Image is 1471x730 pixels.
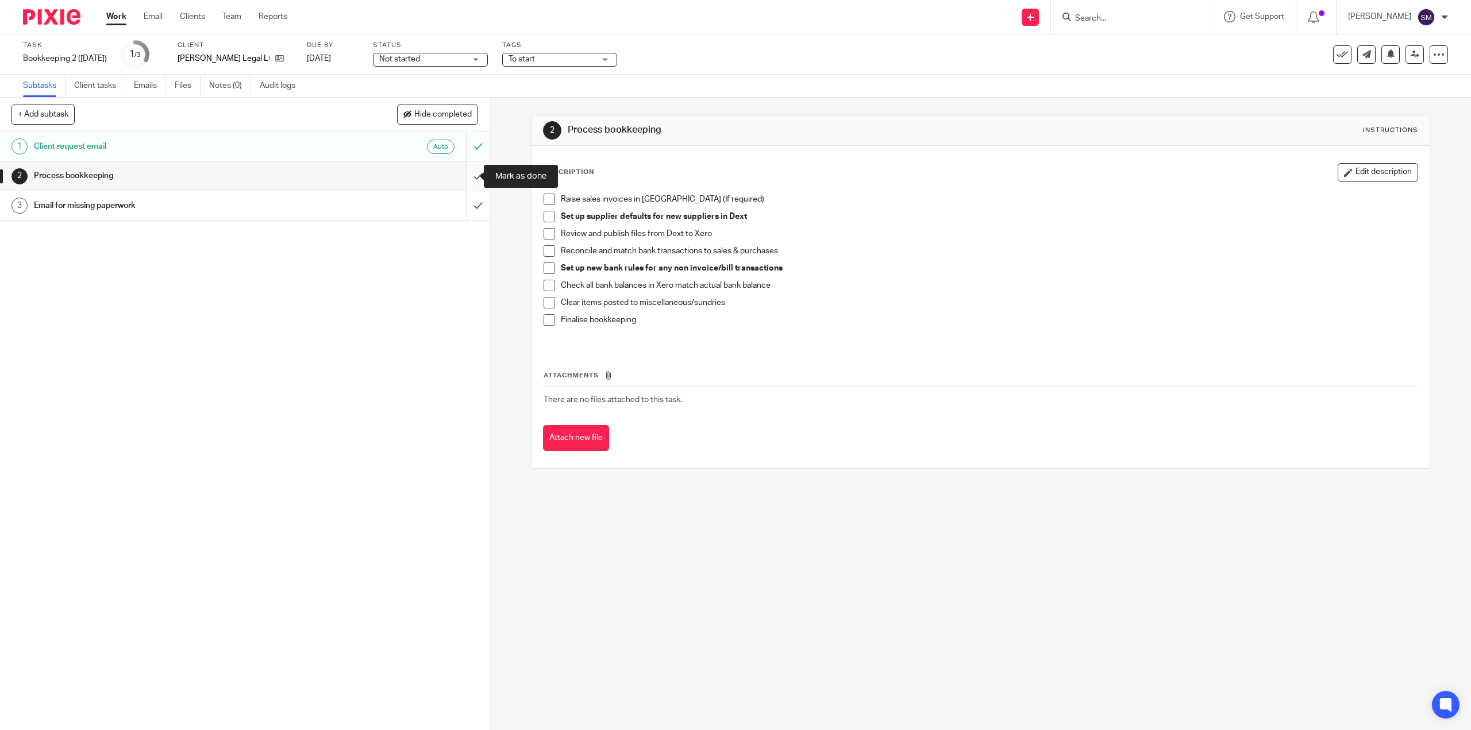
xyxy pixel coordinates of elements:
[509,55,535,63] span: To start
[222,11,241,22] a: Team
[543,425,609,451] button: Attach new file
[561,264,783,272] strong: Set up new bank rules for any non invoice/bill transactions
[178,53,269,64] p: [PERSON_NAME] Legal Ltd
[1363,126,1418,135] div: Instructions
[561,194,1417,205] p: Raise sales invoices in [GEOGRAPHIC_DATA] (If required)
[561,297,1417,308] p: Clear items posted to miscellaneous/sundries
[259,11,287,22] a: Reports
[1240,13,1284,21] span: Get Support
[1338,163,1418,181] button: Edit description
[1417,8,1435,26] img: svg%3E
[134,75,166,97] a: Emails
[543,121,561,140] div: 2
[1348,11,1411,22] p: [PERSON_NAME]
[373,41,488,50] label: Status
[129,48,141,61] div: 1
[23,75,66,97] a: Subtasks
[561,245,1417,257] p: Reconcile and match bank transactions to sales & purchases
[307,55,331,63] span: [DATE]
[175,75,201,97] a: Files
[178,41,292,50] label: Client
[144,11,163,22] a: Email
[414,110,472,119] span: Hide completed
[23,9,80,25] img: Pixie
[11,168,28,184] div: 2
[568,124,1005,136] h1: Process bookkeeping
[502,41,617,50] label: Tags
[11,138,28,155] div: 1
[106,11,126,22] a: Work
[397,105,478,124] button: Hide completed
[134,52,141,58] small: /3
[34,167,314,184] h1: Process bookkeeping
[307,41,359,50] label: Due by
[34,197,314,214] h1: Email for missing paperwork
[23,53,107,64] div: Bookkeeping 2 (Tuesday)
[23,53,107,64] div: Bookkeeping 2 ([DATE])
[34,138,314,155] h1: Client request email
[180,11,205,22] a: Clients
[209,75,251,97] a: Notes (0)
[561,314,1417,326] p: Finalise bookkeeping
[544,396,682,404] span: There are no files attached to this task.
[1074,14,1177,24] input: Search
[23,41,107,50] label: Task
[544,372,599,378] span: Attachments
[561,213,747,221] strong: Set up supplier defaults for new suppliers in Dext
[74,75,125,97] a: Client tasks
[11,105,75,124] button: + Add subtask
[561,280,1417,291] p: Check all bank balances in Xero match actual bank balance
[11,198,28,214] div: 3
[379,55,420,63] span: Not started
[427,140,455,154] div: Auto
[260,75,304,97] a: Audit logs
[561,228,1417,240] p: Review and publish files from Dext to Xero
[543,168,594,177] p: Description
